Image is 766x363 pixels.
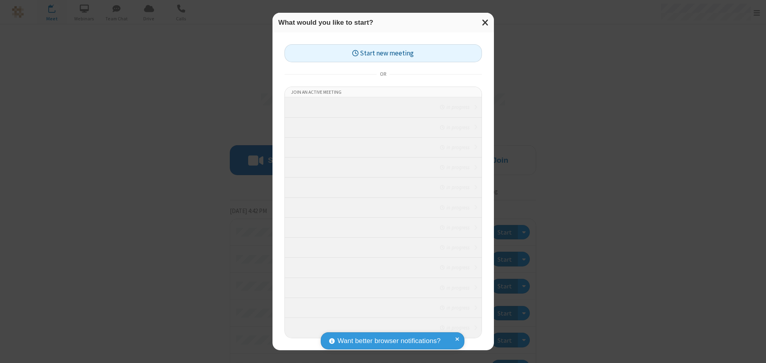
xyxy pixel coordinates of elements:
em: in progress [440,144,469,151]
em: in progress [440,183,469,191]
button: Close modal [477,13,494,32]
h3: What would you like to start? [278,19,488,26]
li: Join an active meeting [285,87,482,97]
em: in progress [440,244,469,251]
span: Want better browser notifications? [338,336,440,346]
button: Start new meeting [284,44,482,62]
em: in progress [440,304,469,312]
em: in progress [440,124,469,131]
em: in progress [440,264,469,271]
span: or [377,69,389,80]
em: in progress [440,164,469,171]
em: in progress [440,224,469,231]
em: in progress [440,284,469,292]
em: in progress [440,103,469,111]
em: in progress [440,324,469,331]
em: in progress [440,204,469,211]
